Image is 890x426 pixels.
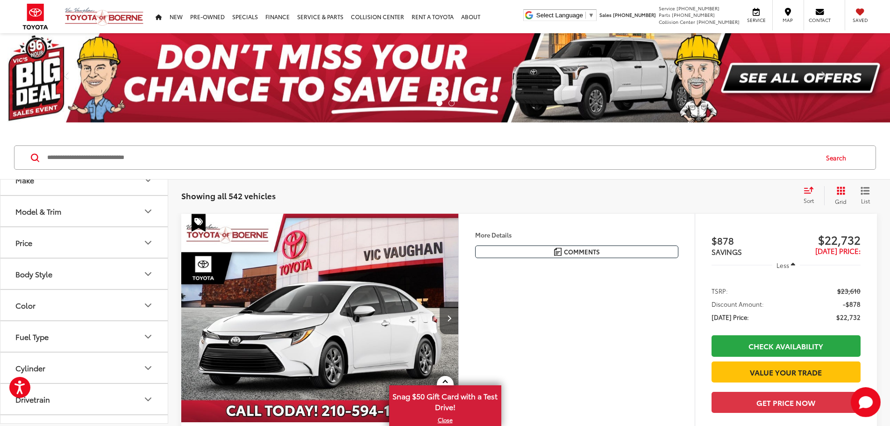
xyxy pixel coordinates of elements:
div: Drivetrain [142,394,154,405]
span: TSRP: [712,286,728,296]
button: Grid View [824,186,854,205]
span: Service [659,5,675,12]
button: Next image [440,302,458,334]
button: Body StyleBody Style [0,259,169,289]
span: Sales [599,11,612,18]
span: Grid [835,197,847,205]
span: SAVINGS [712,246,742,257]
div: Price [15,238,32,247]
a: Select Language​ [536,12,594,19]
span: Showing all 542 vehicles [181,190,276,201]
div: Make [15,175,34,184]
div: Model & Trim [142,206,154,217]
img: 2025 Toyota Corolla LE [181,214,459,423]
button: ColorColor [0,290,169,320]
div: Body Style [142,268,154,280]
span: $23,610 [837,286,861,296]
button: MakeMake [0,165,169,195]
div: Price [142,237,154,248]
div: Make [142,174,154,186]
svg: Start Chat [851,387,881,417]
div: Fuel Type [142,331,154,342]
input: Search by Make, Model, or Keyword [46,146,817,169]
div: Drivetrain [15,395,50,404]
span: $22,732 [786,232,861,246]
span: Saved [850,17,870,23]
span: [PHONE_NUMBER] [672,11,715,18]
span: Comments [564,247,600,256]
span: Map [777,17,798,23]
div: Color [15,301,36,310]
button: List View [854,186,877,205]
button: Less [772,257,800,274]
span: [PHONE_NUMBER] [613,11,656,18]
span: List [861,197,870,205]
span: Contact [809,17,831,23]
button: Search [817,146,860,169]
span: ▼ [588,12,594,19]
span: Less [776,261,789,269]
button: Get Price Now [712,392,861,413]
div: Model & Trim [15,207,61,216]
span: Collision Center [659,18,695,25]
button: Model & TrimModel & Trim [0,196,169,226]
h4: More Details [475,231,678,238]
img: Vic Vaughan Toyota of Boerne [64,7,144,26]
button: Toggle Chat Window [851,387,881,417]
button: CylinderCylinder [0,353,169,383]
button: DrivetrainDrivetrain [0,384,169,414]
div: Body Style [15,269,52,278]
div: Fuel Type [15,332,49,341]
span: $22,732 [836,312,861,322]
img: Comments [554,248,562,256]
span: Service [746,17,767,23]
span: [DATE] Price: [815,245,861,256]
span: Discount Amount: [712,299,764,309]
div: Color [142,300,154,311]
a: 2025 Toyota Corolla LE2025 Toyota Corolla LE2025 Toyota Corolla LE2025 Toyota Corolla LE [181,214,459,422]
span: [PHONE_NUMBER] [676,5,719,12]
span: Parts [659,11,670,18]
span: Select Language [536,12,583,19]
div: 2025 Toyota Corolla LE 0 [181,214,459,422]
span: Sort [804,196,814,204]
span: [PHONE_NUMBER] [697,18,740,25]
div: Cylinder [142,362,154,374]
span: Snag $50 Gift Card with a Test Drive! [390,386,500,415]
button: Select sort value [799,186,824,205]
span: -$878 [843,299,861,309]
div: Cylinder [15,363,45,372]
a: Value Your Trade [712,361,861,383]
button: Fuel TypeFuel Type [0,321,169,352]
button: Comments [475,245,678,258]
a: Check Availability [712,335,861,356]
button: PricePrice [0,227,169,258]
span: [DATE] Price: [712,312,749,322]
span: Special [192,214,206,231]
span: $878 [712,233,786,247]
